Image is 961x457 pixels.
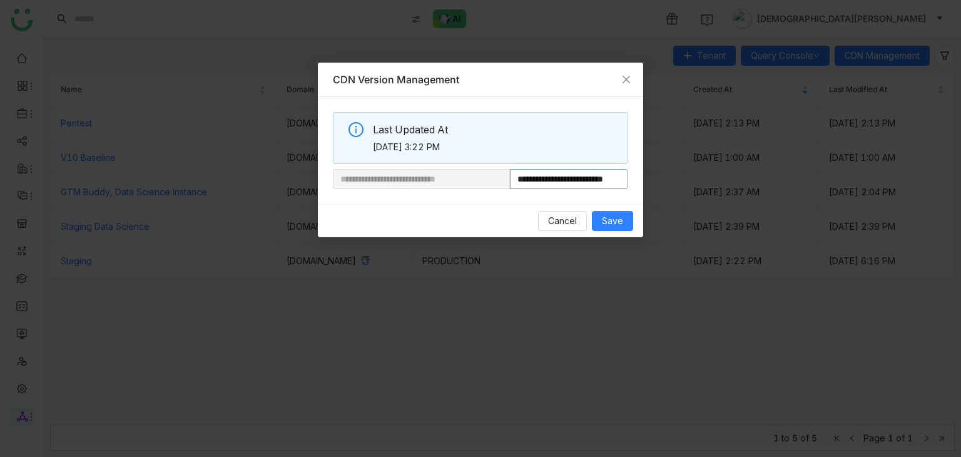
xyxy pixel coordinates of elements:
span: Cancel [548,214,577,228]
span: Save [602,214,623,228]
button: Cancel [538,211,587,231]
span: Last Updated At [373,122,618,138]
div: CDN Version Management [333,73,628,86]
span: [DATE] 3:22 PM [373,140,618,154]
button: Save [592,211,633,231]
button: Close [609,63,643,96]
